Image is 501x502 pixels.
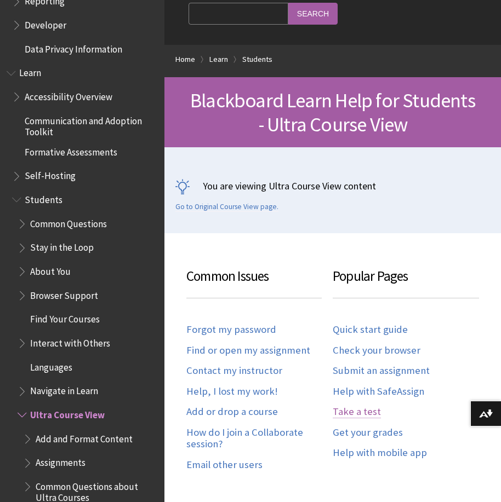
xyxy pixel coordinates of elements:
a: Forgot my password [186,324,276,336]
a: Take a test [333,406,381,418]
span: Browser Support [30,286,98,301]
a: Help, I lost my work! [186,385,278,398]
h3: Popular Pages [333,266,479,298]
span: Navigate in Learn [30,382,98,397]
h3: Common Issues [186,266,322,298]
a: Get your grades [333,426,403,439]
span: Stay in the Loop [30,239,94,253]
span: Languages [30,358,72,373]
a: Help with SafeAssign [333,385,424,398]
span: Assignments [36,454,86,469]
p: You are viewing Ultra Course View content [175,179,490,193]
span: Blackboard Learn Help for Students - Ultra Course View [190,88,475,137]
a: Go to Original Course View page. [175,202,278,212]
span: Developer [25,16,66,31]
span: Add and Format Content [36,430,133,445]
span: Self-Hosting [25,167,76,182]
span: Communication and Adoption Toolkit [25,112,157,137]
span: Formative Assessments [25,143,117,158]
span: Interact with Others [30,334,110,349]
span: Accessibility Overview [25,88,112,102]
span: Learn [19,64,41,79]
a: Home [175,53,195,66]
a: Contact my instructor [186,365,282,377]
a: Email other users [186,459,263,471]
a: Check your browser [333,344,420,357]
span: Find Your Courses [30,310,100,325]
a: Students [242,53,272,66]
a: Add or drop a course [186,406,278,418]
span: About You [30,262,71,277]
span: Ultra Course View [30,406,105,420]
span: Common Questions [30,215,107,229]
span: Data Privacy Information [25,40,122,55]
span: Students [25,191,62,205]
a: Find or open my assignment [186,344,310,357]
a: Learn [209,53,228,66]
input: Search [288,3,338,24]
a: How do I join a Collaborate session? [186,426,333,451]
a: Quick start guide [333,324,408,336]
a: Help with mobile app [333,447,427,459]
a: Submit an assignment [333,365,430,377]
